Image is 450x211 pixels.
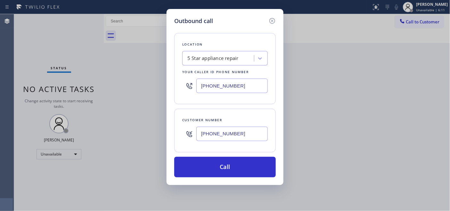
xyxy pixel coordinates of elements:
[174,157,276,177] button: Call
[196,127,268,141] input: (123) 456-7890
[196,79,268,93] input: (123) 456-7890
[182,69,268,75] div: Your caller id phone number
[182,41,268,48] div: Location
[174,17,213,25] h5: Outbound call
[187,55,239,62] div: 5 Star appliance repair
[182,117,268,123] div: Customer number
